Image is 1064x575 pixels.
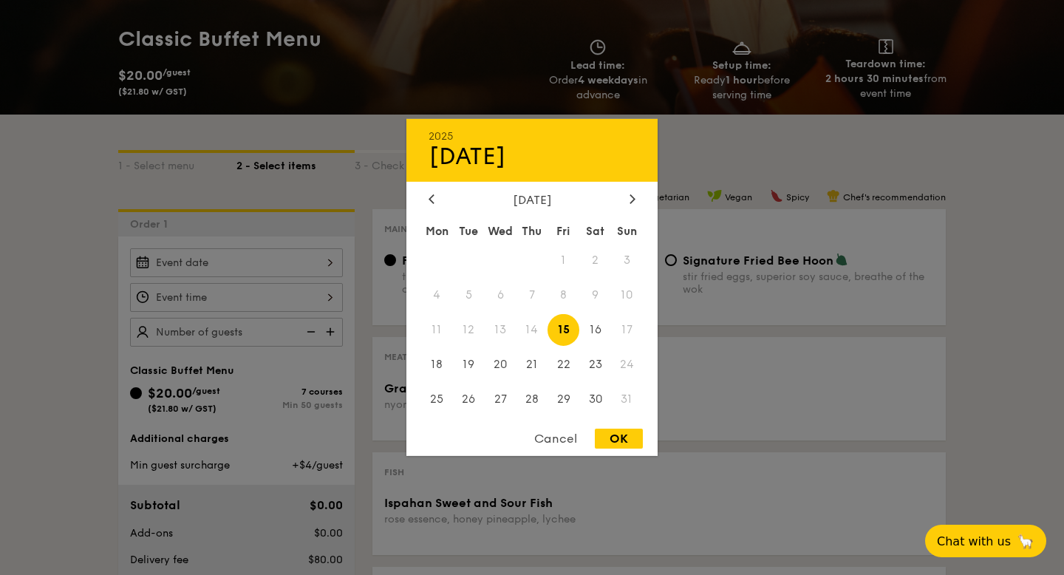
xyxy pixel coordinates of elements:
span: 30 [579,383,611,415]
div: Tue [453,218,485,245]
span: Chat with us [937,534,1011,548]
div: Cancel [519,429,592,449]
span: 3 [611,245,643,276]
div: Mon [421,218,453,245]
span: 18 [421,348,453,380]
div: Sun [611,218,643,245]
span: 22 [548,348,579,380]
span: 13 [485,314,516,346]
span: 25 [421,383,453,415]
span: 6 [485,279,516,311]
span: 7 [516,279,548,311]
span: 28 [516,383,548,415]
span: 27 [485,383,516,415]
span: 24 [611,348,643,380]
span: 17 [611,314,643,346]
span: 23 [579,348,611,380]
span: 1 [548,245,579,276]
div: 2025 [429,130,635,143]
span: 26 [453,383,485,415]
span: 20 [485,348,516,380]
div: OK [595,429,643,449]
span: 31 [611,383,643,415]
span: 2 [579,245,611,276]
span: 11 [421,314,453,346]
span: 16 [579,314,611,346]
span: 15 [548,314,579,346]
span: 12 [453,314,485,346]
div: [DATE] [429,143,635,171]
span: 8 [548,279,579,311]
div: Wed [485,218,516,245]
button: Chat with us🦙 [925,525,1046,557]
span: 19 [453,348,485,380]
span: 5 [453,279,485,311]
div: Fri [548,218,579,245]
span: 21 [516,348,548,380]
div: [DATE] [429,193,635,207]
div: Thu [516,218,548,245]
span: 29 [548,383,579,415]
span: 4 [421,279,453,311]
span: 10 [611,279,643,311]
span: 9 [579,279,611,311]
span: 14 [516,314,548,346]
div: Sat [579,218,611,245]
span: 🦙 [1017,533,1034,550]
